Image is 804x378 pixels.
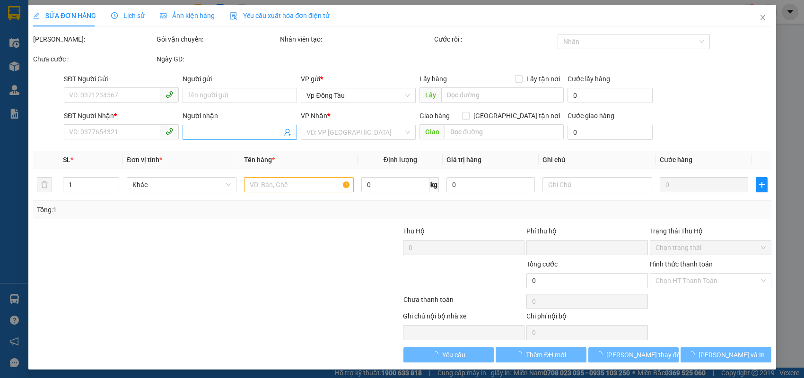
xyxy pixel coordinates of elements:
[655,241,766,255] span: Chọn trạng thái
[111,12,145,19] span: Lịch sử
[568,88,653,103] input: Cước lấy hàng
[419,75,447,83] span: Lấy hàng
[182,74,297,84] div: Người gửi
[156,34,278,44] div: Gói vận chuyển:
[431,351,442,358] span: loading
[660,156,692,163] span: Cước hàng
[230,12,237,20] img: icon
[165,91,173,98] span: phone
[526,311,648,325] div: Chi phí nội bộ
[526,350,566,360] span: Thêm ĐH mới
[284,129,291,136] span: user-add
[588,347,679,362] button: [PERSON_NAME] thay đổi
[33,34,155,44] div: [PERSON_NAME]:
[445,124,564,139] input: Dọc đường
[403,311,524,325] div: Ghi chú nội bộ nhà xe
[165,128,173,135] span: phone
[539,151,656,169] th: Ghi chú
[688,351,699,358] span: loading
[523,74,564,84] span: Lấy tận nơi
[37,205,311,215] div: Tổng: 1
[132,178,231,192] span: Khác
[419,87,441,103] span: Lấy
[470,111,564,121] span: [GEOGRAPHIC_DATA] tận nơi
[306,88,410,103] span: Vp Đồng Tàu
[244,177,354,192] input: VD: Bàn, Ghế
[403,347,494,362] button: Yêu cầu
[516,351,526,358] span: loading
[301,74,416,84] div: VP gửi
[64,74,179,84] div: SĐT Người Gửi
[681,347,771,362] button: [PERSON_NAME] và In
[160,12,215,19] span: Ảnh kiện hàng
[64,111,179,121] div: SĐT Người Nhận
[434,34,555,44] div: Cước rồi :
[446,156,481,163] span: Giá trị hàng
[750,5,776,31] button: Close
[526,226,648,240] div: Phí thu hộ
[111,12,118,19] span: clock-circle
[429,177,439,192] span: kg
[383,156,417,163] span: Định lượng
[230,12,330,19] span: Yêu cầu xuất hóa đơn điện tử
[568,125,653,140] input: Cước giao hàng
[301,112,327,120] span: VP Nhận
[526,260,558,268] span: Tổng cước
[496,347,586,362] button: Thêm ĐH mới
[244,156,275,163] span: Tên hàng
[660,177,748,192] input: 0
[650,260,713,268] label: Hình thức thanh toán
[33,12,96,19] span: SỬA ĐƠN HÀNG
[182,111,297,121] div: Người nhận
[280,34,432,44] div: Nhân viên tạo:
[542,177,652,192] input: Ghi Chú
[699,350,765,360] span: [PERSON_NAME] và In
[156,54,278,64] div: Ngày GD:
[568,75,610,83] label: Cước lấy hàng
[756,177,768,192] button: plus
[403,227,425,235] span: Thu Hộ
[402,294,525,311] div: Chưa thanh toán
[62,156,70,163] span: SL
[419,124,445,139] span: Giao
[650,226,771,236] div: Trạng thái Thu Hộ
[33,54,155,64] div: Chưa cước :
[37,177,52,192] button: delete
[568,112,614,120] label: Cước giao hàng
[127,156,162,163] span: Đơn vị tính
[759,14,767,21] span: close
[441,87,564,103] input: Dọc đường
[595,351,606,358] span: loading
[160,12,166,19] span: picture
[756,181,767,189] span: plus
[606,350,682,360] span: [PERSON_NAME] thay đổi
[419,112,450,120] span: Giao hàng
[33,12,40,19] span: edit
[442,350,465,360] span: Yêu cầu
